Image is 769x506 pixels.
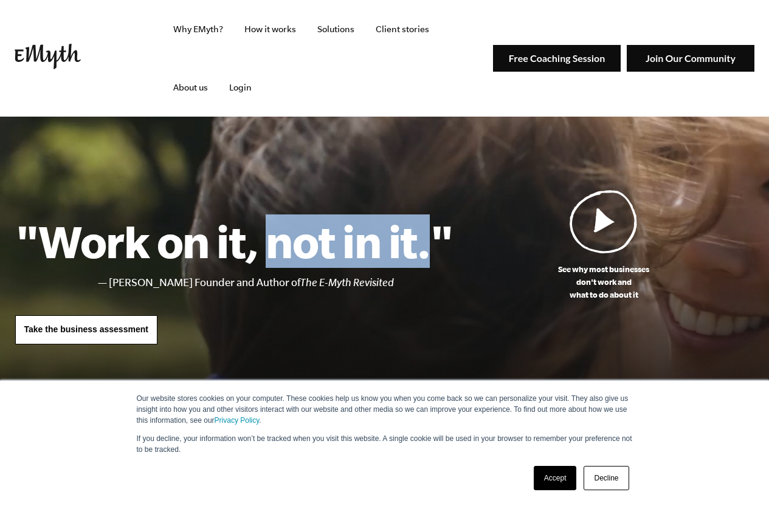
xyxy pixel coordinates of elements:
i: The E-Myth Revisited [300,276,394,289]
img: EMyth [15,44,81,69]
h1: "Work on it, not in it." [15,214,453,268]
a: Privacy Policy [215,416,260,425]
a: Accept [534,466,577,490]
img: Free Coaching Session [493,45,621,72]
a: See why most businessesdon't work andwhat to do about it [453,190,754,301]
span: Take the business assessment [24,324,148,334]
li: [PERSON_NAME] Founder and Author of [109,274,453,292]
p: Our website stores cookies on your computer. These cookies help us know you when you come back so... [137,393,633,426]
img: Play Video [570,190,638,253]
p: See why most businesses don't work and what to do about it [453,263,754,301]
img: Join Our Community [627,45,754,72]
a: Login [219,58,261,117]
a: Take the business assessment [15,315,157,344]
p: If you decline, your information won’t be tracked when you visit this website. A single cookie wi... [137,433,633,455]
a: About us [164,58,218,117]
a: Decline [584,466,629,490]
